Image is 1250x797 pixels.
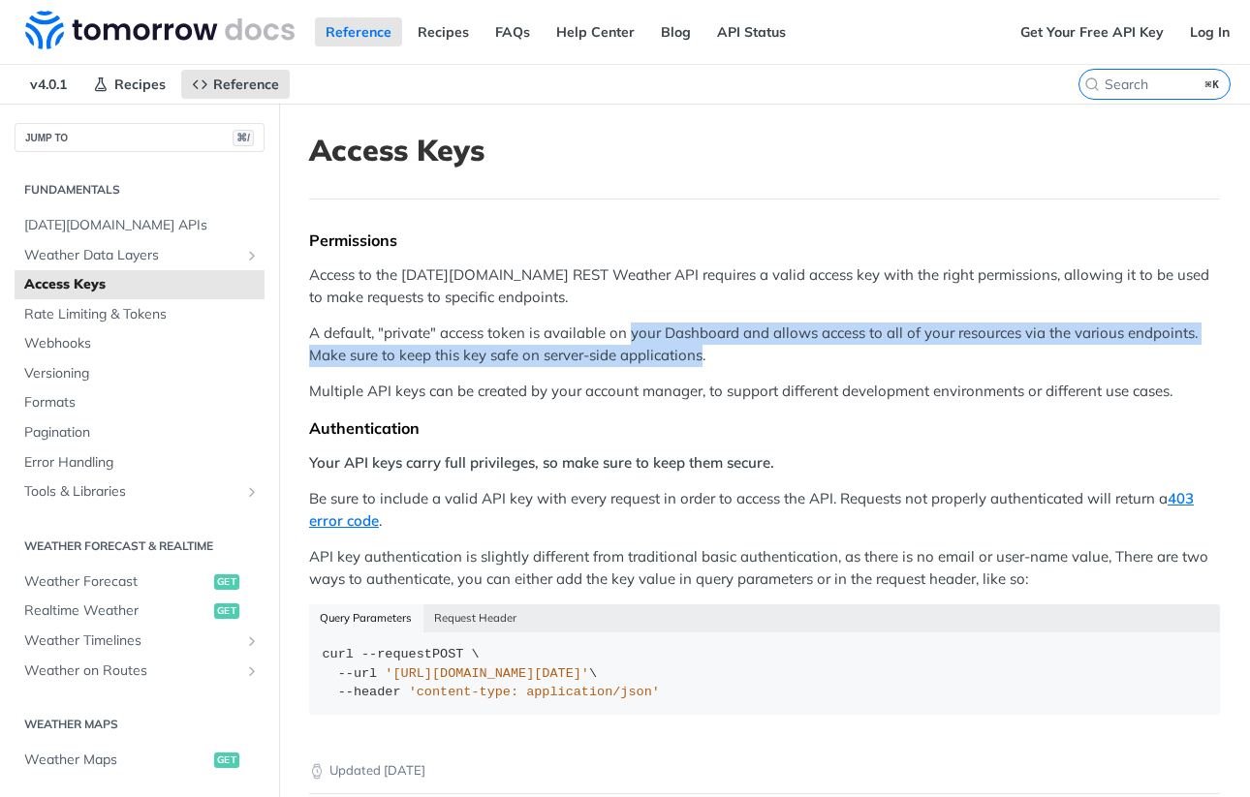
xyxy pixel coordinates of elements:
[181,70,290,99] a: Reference
[24,364,260,383] span: Versioning
[385,666,589,681] span: '[URL][DOMAIN_NAME][DATE]'
[706,17,797,46] a: API Status
[114,76,166,93] span: Recipes
[309,322,1220,366] p: A default, "private" access token is available on your Dashboard and allows access to all of your...
[309,418,1220,438] div: Authentication
[15,657,265,686] a: Weather on RoutesShow subpages for Weather on Routes
[309,761,1220,781] p: Updated [DATE]
[546,17,645,46] a: Help Center
[24,423,260,443] span: Pagination
[24,334,260,353] span: Webhooks
[361,647,432,661] span: --request
[214,574,239,590] span: get
[484,17,541,46] a: FAQs
[233,130,254,146] span: ⌘/
[15,123,265,152] button: JUMP TO⌘/
[15,181,265,199] h2: Fundamentals
[214,603,239,619] span: get
[15,627,265,656] a: Weather TimelinesShow subpages for Weather Timelines
[309,133,1220,168] h1: Access Keys
[309,489,1194,530] a: 403 error code
[15,270,265,299] a: Access Keys
[25,11,295,49] img: Tomorrow.io Weather API Docs
[24,275,260,294] span: Access Keys
[1201,75,1225,94] kbd: ⌘K
[15,359,265,388] a: Versioning
[423,604,528,631] button: Request Header
[309,264,1220,308] p: Access to the [DATE][DOMAIN_NAME] REST Weather API requires a valid access key with the right per...
[15,388,265,417] a: Formats
[24,393,260,413] span: Formats
[309,453,774,472] strong: Your API keys carry full privileges, so make sure to keep them secure.
[24,305,260,324] span: Rate Limiting & Tokens
[650,17,702,46] a: Blog
[213,76,279,93] span: Reference
[407,17,480,46] a: Recipes
[24,631,239,651] span: Weather Timelines
[214,752,239,768] span: get
[24,751,209,770] span: Weather Maps
[315,17,402,46] a: Reference
[244,484,260,500] button: Show subpages for Tools & Libraries
[338,666,378,681] span: --url
[244,633,260,649] button: Show subpages for Weather Timelines
[24,453,260,473] span: Error Handling
[15,418,265,447] a: Pagination
[1179,17,1240,46] a: Log In
[309,546,1220,590] p: API key authentication is slightly different from traditional basic authentication, as there is n...
[24,246,239,265] span: Weather Data Layers
[15,597,265,626] a: Realtime Weatherget
[15,448,265,477] a: Error Handling
[309,230,1220,250] div: Permissions
[24,661,239,681] span: Weather on Routes
[15,746,265,775] a: Weather Mapsget
[15,211,265,240] a: [DATE][DOMAIN_NAME] APIs
[82,70,176,99] a: Recipes
[309,381,1220,403] p: Multiple API keys can be created by your account manager, to support different development enviro...
[24,216,260,235] span: [DATE][DOMAIN_NAME] APIs
[309,488,1220,532] p: Be sure to include a valid API key with every request in order to access the API. Requests not pr...
[15,716,265,733] h2: Weather Maps
[24,482,239,502] span: Tools & Libraries
[323,645,1207,702] div: POST \ \
[244,663,260,679] button: Show subpages for Weather on Routes
[338,685,401,699] span: --header
[15,300,265,329] a: Rate Limiting & Tokens
[19,70,78,99] span: v4.0.1
[15,329,265,358] a: Webhooks
[15,567,265,597] a: Weather Forecastget
[1084,77,1100,92] svg: Search
[15,241,265,270] a: Weather Data LayersShow subpages for Weather Data Layers
[24,601,209,621] span: Realtime Weather
[24,572,209,592] span: Weather Forecast
[15,537,265,555] h2: Weather Forecast & realtime
[244,248,260,263] button: Show subpages for Weather Data Layers
[1010,17,1174,46] a: Get Your Free API Key
[15,477,265,506] a: Tools & LibrariesShow subpages for Tools & Libraries
[323,647,354,661] span: curl
[409,685,660,699] span: 'content-type: application/json'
